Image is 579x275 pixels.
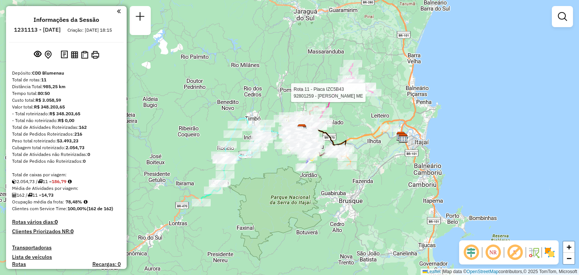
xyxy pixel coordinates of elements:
[423,269,441,274] a: Leaflet
[117,7,121,15] a: Clique aqui para minimizar o painel
[467,269,499,274] a: OpenStreetMap
[12,185,121,192] div: Média de Atividades por viagem:
[66,199,82,205] strong: 78,48%
[43,84,66,89] strong: 985,25 km
[79,124,87,130] strong: 162
[12,110,121,117] div: - Total roteirizado:
[506,243,524,261] span: Exibir rótulo
[83,158,86,164] strong: 0
[12,254,121,260] h4: Lista de veículos
[34,16,99,23] h4: Informações da Sessão
[12,192,121,199] div: 162 / 11 =
[87,206,113,211] strong: (162 de 162)
[12,70,121,76] div: Depósito:
[12,178,121,185] div: 2.054,73 / 11 =
[38,90,50,96] strong: 80:50
[92,261,121,267] h4: Recargas: 0
[567,242,571,252] span: +
[12,76,121,83] div: Total de rotas:
[43,49,53,61] button: Centralizar mapa no depósito ou ponto de apoio
[563,241,574,253] a: Zoom in
[41,77,46,82] strong: 11
[462,243,480,261] span: Ocultar deslocamento
[398,133,408,143] img: CDD Camboriú
[12,144,121,151] div: Cubagem total roteirizado:
[34,104,65,110] strong: R$ 348.203,65
[12,117,121,124] div: - Total não roteirizado:
[484,243,502,261] span: Ocultar NR
[57,138,78,144] strong: 53.493,23
[12,90,121,97] div: Tempo total:
[55,218,58,225] strong: 0
[28,193,32,197] i: Total de rotas
[74,131,82,137] strong: 216
[12,124,121,131] div: Total de Atividades Roteirizadas:
[12,193,17,197] i: Total de Atividades
[528,246,540,258] img: Fluxo de ruas
[12,228,121,235] h4: Clientes Priorizados NR:
[442,269,443,274] span: |
[80,49,90,60] button: Visualizar Romaneio
[12,206,67,211] span: Clientes com Service Time:
[67,206,87,211] strong: 100,00%
[12,83,121,90] div: Distância Total:
[41,192,54,198] strong: 14,73
[563,253,574,264] a: Zoom out
[38,179,43,184] i: Total de rotas
[49,111,80,116] strong: R$ 348.203,65
[12,151,121,158] div: Total de Atividades não Roteirizadas:
[12,158,121,165] div: Total de Pedidos não Roteirizados:
[421,269,579,275] div: Map data © contributors,© 2025 TomTom, Microsoft
[32,70,64,76] strong: CDD Blumenau
[32,49,43,61] button: Exibir sessão original
[69,49,80,60] button: Visualizar relatório de Roteirização
[12,171,121,178] div: Total de caixas por viagem:
[84,200,87,204] em: Média calculada utilizando a maior ocupação (%Peso ou %Cubagem) de cada rota da sessão. Rotas cro...
[12,137,121,144] div: Peso total roteirizado:
[59,49,69,61] button: Logs desbloquear sessão
[52,179,66,184] strong: 186,79
[567,254,571,263] span: −
[87,151,90,157] strong: 0
[64,27,115,34] div: Criação: [DATE] 18:15
[70,228,74,235] strong: 0
[396,131,406,141] img: CDD Itajaí
[12,131,121,137] div: Total de Pedidos Roteirizados:
[12,244,121,251] h4: Transportadoras
[66,145,84,150] strong: 2.054,73
[297,124,307,134] img: CDD Blumenau
[12,97,121,104] div: Custo total:
[12,219,121,225] h4: Rotas vários dias:
[68,179,72,184] i: Meta Caixas/viagem: 199,74 Diferença: -12,95
[133,9,148,26] a: Nova sessão e pesquisa
[544,246,556,258] img: Exibir/Ocultar setores
[14,26,61,33] h6: 1231113 - [DATE]
[12,199,64,205] span: Ocupação média da frota:
[12,104,121,110] div: Valor total:
[35,97,61,103] strong: R$ 3.058,59
[12,179,17,184] i: Cubagem total roteirizado
[58,118,74,123] strong: R$ 0,00
[12,261,26,267] a: Rotas
[555,9,570,24] a: Exibir filtros
[90,49,101,60] button: Imprimir Rotas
